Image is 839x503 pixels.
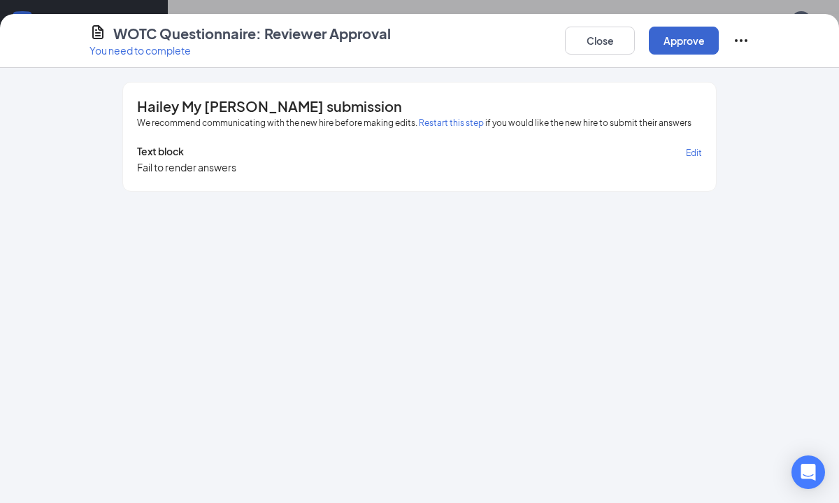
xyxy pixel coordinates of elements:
svg: CustomFormIcon [89,24,106,41]
span: Hailey My [PERSON_NAME] submission [137,99,402,113]
button: Approve [649,27,719,55]
h4: WOTC Questionnaire: Reviewer Approval [113,24,391,43]
button: Close [565,27,635,55]
button: Restart this step [419,116,484,130]
div: Fail to render answers [137,160,236,174]
span: Edit [686,148,702,158]
svg: Ellipses [733,32,750,49]
div: Open Intercom Messenger [791,455,825,489]
button: Edit [686,144,702,160]
span: Text block [137,144,184,160]
span: We recommend communicating with the new hire before making edits. if you would like the new hire ... [137,116,691,130]
p: You need to complete [89,43,391,57]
